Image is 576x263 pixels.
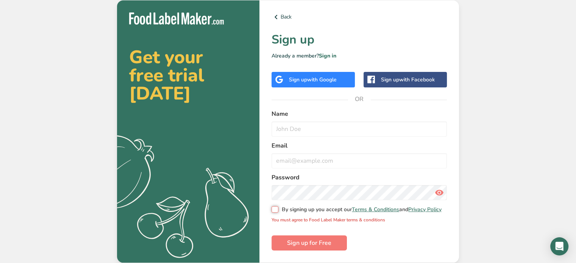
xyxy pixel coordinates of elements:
label: Email [272,141,447,150]
input: email@example.com [272,153,447,168]
img: Food Label Maker [129,12,224,25]
h1: Sign up [272,31,447,49]
a: Privacy Policy [408,206,442,213]
input: John Doe [272,121,447,137]
div: Open Intercom Messenger [550,237,568,255]
span: OR [348,88,371,110]
h2: Get your free trial [DATE] [129,48,247,103]
p: You must agree to Food Label Maker terms & conditions [272,216,447,223]
span: with Facebook [399,76,435,83]
a: Sign in [319,52,336,59]
a: Terms & Conditions [352,206,399,213]
span: Sign up for Free [287,238,331,247]
div: Sign up [381,76,435,84]
p: Already a member? [272,52,447,60]
label: Password [272,173,447,182]
label: Name [272,109,447,118]
button: Sign up for Free [272,235,347,251]
div: Sign up [289,76,337,84]
a: Back [272,12,447,22]
span: with Google [307,76,337,83]
span: By signing up you accept our and [278,206,442,213]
